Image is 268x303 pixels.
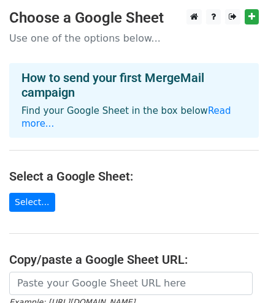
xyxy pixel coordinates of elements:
[21,70,247,100] h4: How to send your first MergeMail campaign
[9,193,55,212] a: Select...
[9,32,259,45] p: Use one of the options below...
[9,169,259,184] h4: Select a Google Sheet:
[9,252,259,267] h4: Copy/paste a Google Sheet URL:
[9,9,259,27] h3: Choose a Google Sheet
[9,272,253,295] input: Paste your Google Sheet URL here
[21,105,247,130] p: Find your Google Sheet in the box below
[21,105,231,129] a: Read more...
